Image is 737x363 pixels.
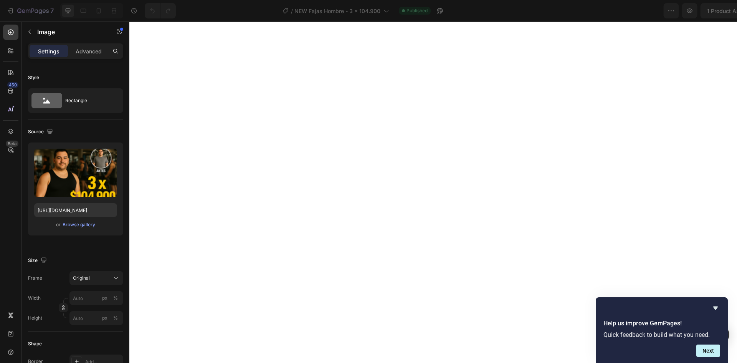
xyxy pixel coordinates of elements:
[102,295,107,302] div: px
[407,7,428,14] span: Published
[686,3,718,18] button: Publish
[587,7,637,15] span: 1 product assigned
[581,3,654,18] button: 1 product assigned
[38,47,59,55] p: Settings
[6,141,18,147] div: Beta
[62,221,96,229] button: Browse gallery
[603,319,720,328] h2: Help us improve GemPages!
[692,7,712,15] div: Publish
[34,203,117,217] input: https://example.com/image.jpg
[28,74,39,81] div: Style
[111,293,120,303] button: px
[113,315,118,322] div: %
[63,221,95,228] div: Browse gallery
[28,315,42,322] label: Height
[291,7,293,15] span: /
[658,3,683,18] button: Save
[113,295,118,302] div: %
[100,293,109,303] button: %
[603,303,720,357] div: Help us improve GemPages!
[56,220,61,229] span: or
[111,313,120,323] button: px
[69,291,123,305] input: px%
[69,311,123,325] input: px%
[3,3,57,18] button: 7
[69,271,123,285] button: Original
[7,82,18,88] div: 450
[28,127,55,137] div: Source
[65,92,112,109] div: Rectangle
[294,7,380,15] span: NEW Fajas Hombre - 3 x 104.900
[28,295,41,302] label: Width
[129,22,737,363] iframe: Design area
[37,27,102,36] p: Image
[696,345,720,357] button: Next question
[603,331,720,338] p: Quick feedback to build what you need.
[28,275,42,282] label: Frame
[145,3,176,18] div: Undo/Redo
[73,275,90,282] span: Original
[76,47,102,55] p: Advanced
[50,6,54,15] p: 7
[28,255,48,266] div: Size
[100,313,109,323] button: %
[102,315,107,322] div: px
[28,340,42,347] div: Shape
[711,303,720,313] button: Hide survey
[34,149,117,197] img: preview-image
[664,8,677,14] span: Save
